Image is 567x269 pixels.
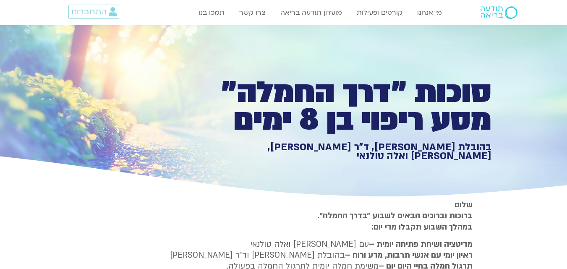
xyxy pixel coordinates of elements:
[68,5,119,19] a: התחברות
[276,5,346,21] a: מועדון תודעה בריאה
[345,250,473,261] b: ראיון יומי עם אנשי תרבות, מדע ורוח –
[201,79,491,134] h1: סוכות ״דרך החמלה״ מסע ריפוי בן 8 ימים
[201,143,491,161] h1: בהובלת [PERSON_NAME], ד״ר [PERSON_NAME], [PERSON_NAME] ואלה טולנאי
[71,7,107,16] span: התחברות
[413,5,446,21] a: מי אנחנו
[369,239,473,250] strong: מדיטציה ושיחת פתיחה יומית –
[235,5,270,21] a: צרו קשר
[317,210,473,232] strong: ברוכות וברוכים הבאים לשבוע ״בדרך החמלה״. במהלך השבוע תקבלו מדי יום:
[481,6,517,19] img: תודעה בריאה
[353,5,407,21] a: קורסים ופעילות
[455,199,473,210] strong: שלום
[194,5,229,21] a: תמכו בנו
